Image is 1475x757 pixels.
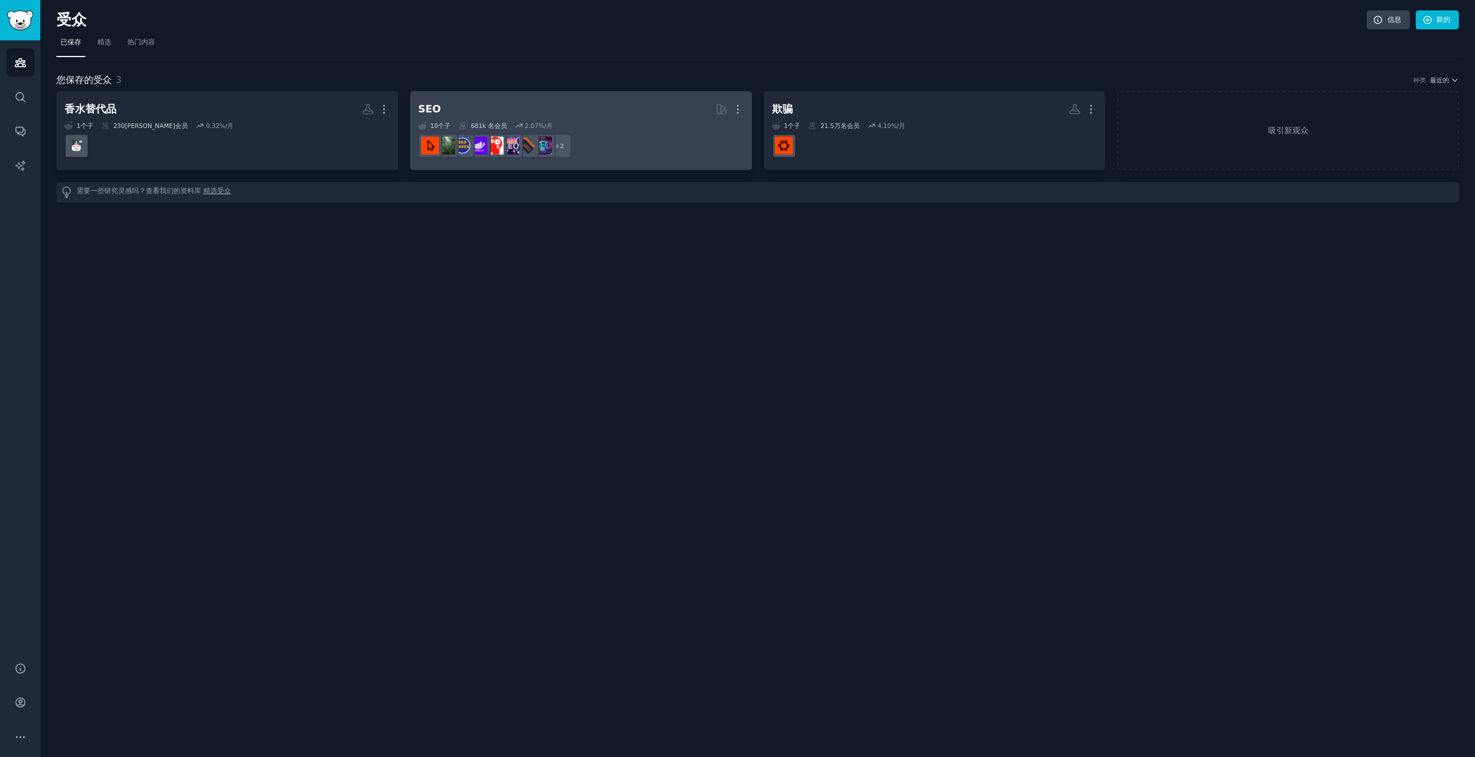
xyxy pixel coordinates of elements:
font: 欺骗 [772,103,793,115]
a: 精选受众 [203,186,231,198]
font: 1 [77,122,81,129]
img: 香水克隆 [775,137,793,155]
font: 4.10 [878,122,891,129]
font: 个子 [438,122,451,129]
font: 个子 [788,122,800,129]
a: 精选 [93,33,115,57]
a: 香水替代品1个子230[PERSON_NAME]会员0.32%/月香味 [56,91,398,170]
font: 会员 [494,122,507,129]
img: SEO_数字营销 [502,137,520,155]
font: 2 [560,142,564,149]
font: %/月 [538,122,553,129]
font: 1 [784,122,788,129]
img: Google搜索控制台 [421,137,439,155]
a: 热门内容 [123,33,159,57]
font: 信息 [1387,16,1401,24]
font: %/月 [891,122,905,129]
font: 您保存的受众 [56,74,112,85]
font: 受众 [56,11,86,28]
img: SEO案例 [453,137,471,155]
font: 10 [430,122,438,129]
a: 已保存 [56,33,85,57]
button: 最近的 [1430,76,1459,84]
a: 信息 [1367,10,1410,30]
a: 欺骗1个子21.5万名会员4.10%/月香水克隆 [764,91,1106,170]
font: %/月 [220,122,234,129]
font: 种类 [1413,77,1426,84]
a: SEO10个子​681k 名会员2.07%/月+2搜索引擎优化大搜索引擎优化SEO_数字营销TechSEO皮肤生长SEO案例本地搜索引擎优化Google搜索控制台 [410,91,752,170]
img: TechSEO [486,137,504,155]
font: 吸引新观众 [1268,126,1308,135]
a: 吸引新观众 [1117,91,1459,170]
font: 热门内容 [127,38,155,46]
img: 本地搜索引擎优化 [437,137,455,155]
font: + [555,142,560,149]
font: 会员 [847,122,860,129]
a: 新的 [1416,10,1459,30]
font: 已保存 [60,38,81,46]
img: GummySearch 徽标 [7,10,33,31]
font: SEO [418,103,441,115]
font: 精选 [97,38,111,46]
font: 香水替代品 [65,103,116,115]
font: 个子 [81,122,93,129]
font: 21.5万名 [820,122,846,129]
font: 0.32 [206,122,219,129]
font: 681k 名 [471,122,494,129]
font: 新的 [1436,16,1450,24]
img: 大搜索引擎优化 [518,137,536,155]
font: 最近的 [1430,77,1449,84]
font: 2.07 [525,122,538,129]
font: 精选受众 [203,187,231,195]
img: 皮肤生长 [470,137,487,155]
font: 230[PERSON_NAME] [114,122,175,129]
font: 需要一些研究灵感吗？查看我们的资料库 [77,187,201,195]
font: 会员 [175,122,188,129]
font: 3 [116,74,122,85]
img: 香味 [68,137,86,155]
img: 搜索引擎优化 [534,137,552,155]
